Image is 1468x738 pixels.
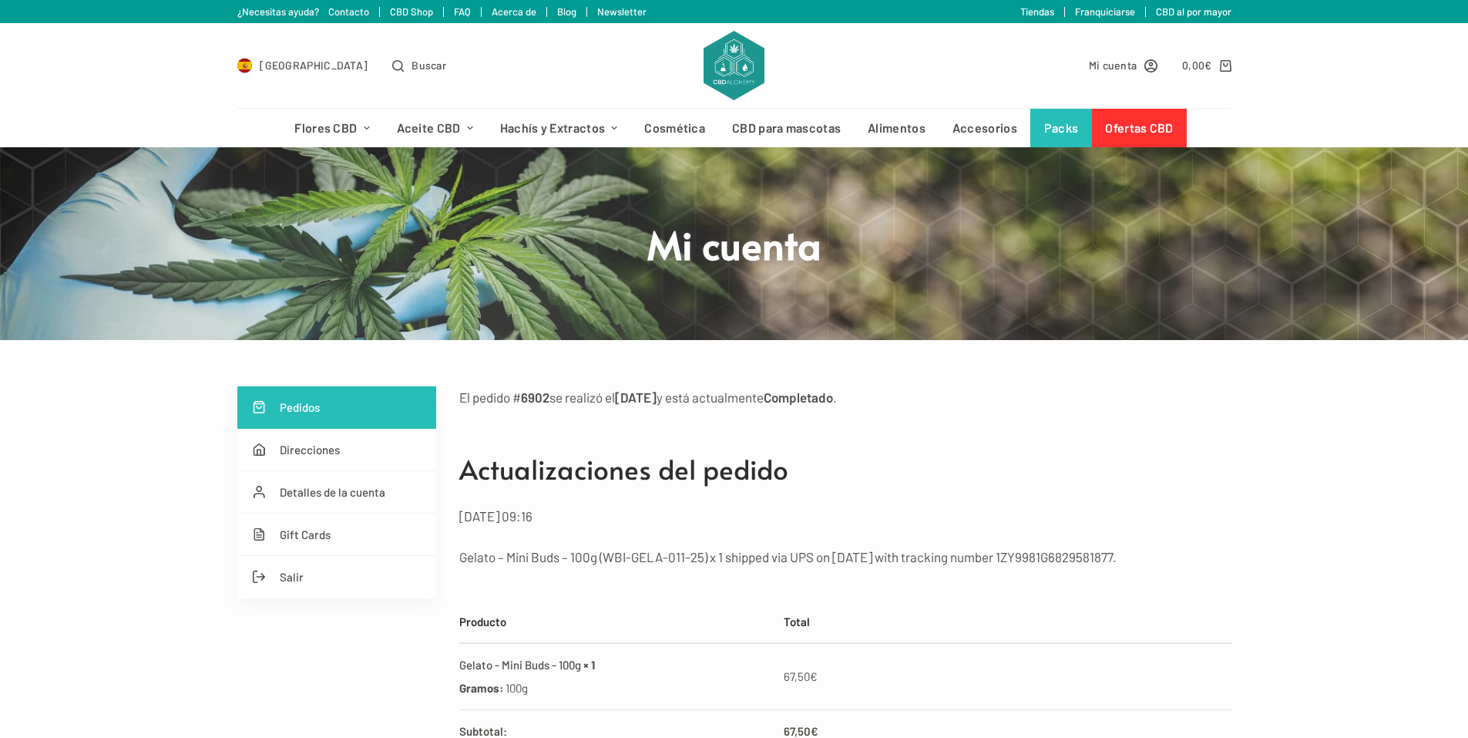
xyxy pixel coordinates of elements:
[459,546,1231,568] p: Gelato – Mini Buds – 100g (WBI-GELA-011-25) x 1 shipped via UPS on [DATE] with tracking number 1Z...
[784,724,818,738] span: 67,50
[704,31,764,100] img: CBD Alchemy
[237,58,253,73] img: ES Flag
[281,109,383,147] a: Flores CBD
[383,109,486,147] a: Aceite CBD
[719,109,855,147] a: CBD para mascotas
[597,5,647,18] a: Newsletter
[811,724,818,738] span: €
[237,5,369,18] a: ¿Necesitas ayuda? Contacto
[237,471,436,514] a: Detalles de la cuenta
[775,601,1231,644] th: Total
[939,109,1030,147] a: Accesorios
[459,658,581,672] a: Gelato - Mini Buds - 100g
[1156,5,1231,18] a: CBD al por mayor
[392,56,446,74] button: Abrir formulario de búsqueda
[1089,56,1158,74] a: Mi cuenta
[237,556,436,598] a: Salir
[459,449,1231,490] h2: Actualizaciones del pedido
[459,386,1231,408] p: El pedido # se realizó el y está actualmente .
[764,389,833,405] mark: Completado
[260,56,368,74] span: [GEOGRAPHIC_DATA]
[1075,5,1135,18] a: Franquiciarse
[506,679,528,698] p: 100g
[412,56,446,74] span: Buscar
[492,5,536,18] a: Acerca de
[445,219,1023,269] h1: Mi cuenta
[459,681,503,695] strong: Gramos:
[281,109,1187,147] nav: Menú de cabecera
[557,5,576,18] a: Blog
[1182,56,1231,74] a: Carro de compra
[486,109,631,147] a: Hachís y Extractos
[521,389,549,405] mark: 6902
[1020,5,1054,18] a: Tiendas
[237,386,436,429] a: Pedidos
[237,56,368,74] a: Select Country
[459,601,776,644] th: Producto
[810,669,818,683] span: €
[459,505,1231,527] p: [DATE] 09:16
[1204,59,1211,72] span: €
[784,669,818,683] bdi: 67,50
[237,429,436,471] a: Direcciones
[1089,56,1137,74] span: Mi cuenta
[1182,59,1212,72] bdi: 0,00
[237,514,436,556] a: Gift Cards
[390,5,433,18] a: CBD Shop
[1030,109,1092,147] a: Packs
[1092,109,1187,147] a: Ofertas CBD
[615,389,657,405] mark: [DATE]
[583,658,595,672] strong: × 1
[855,109,939,147] a: Alimentos
[631,109,719,147] a: Cosmética
[454,5,471,18] a: FAQ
